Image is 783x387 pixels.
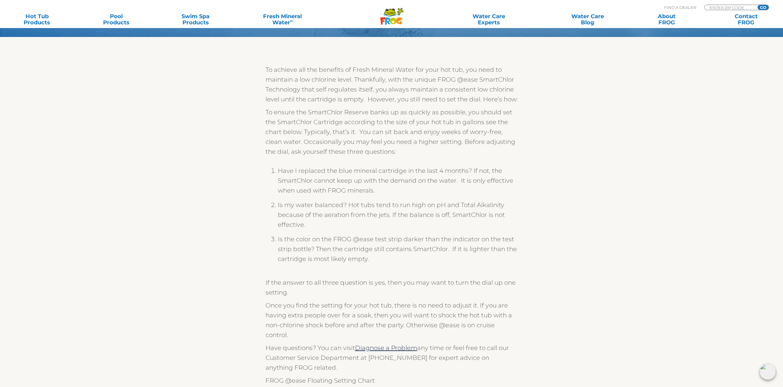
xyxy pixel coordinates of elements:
a: Hot TubProducts [6,13,68,26]
a: ContactFROG [715,13,777,26]
input: Zip Code Form [709,5,751,10]
a: Water CareBlog [557,13,618,26]
a: Diagnose a Problem [355,344,417,352]
img: openIcon [760,364,776,380]
a: Fresh MineralWater∞ [244,13,321,26]
p: FROG @ease Floating Setting Chart [266,376,518,385]
p: Have questions? You can visit any time or feel free to call our Customer Service Department at [P... [266,343,518,373]
p: If the answer to all three question is yes, then you may want to turn the dial up one setting. [266,278,518,297]
a: AboutFROG [636,13,697,26]
input: GO [757,5,769,10]
li: Is my water balanced? Hot tubs tend to run high on pH and Total Alkalinity because of the aeratio... [278,200,518,234]
p: To achieve all the benefits of Fresh Mineral Water for your hot tub, you need to maintain a low c... [266,65,518,104]
a: PoolProducts [86,13,147,26]
p: Find A Dealer [664,5,696,10]
a: Water CareExperts [439,13,539,26]
li: Is the color on the FROG @ease test strip darker than the indicator on the test strip bottle? The... [278,234,518,268]
sup: ∞ [290,18,293,23]
li: Have I replaced the blue mineral cartridge in the last 4 months? If not, the SmartChlor cannot ke... [278,166,518,200]
p: Once you find the setting for your hot tub, there is no need to adjust it. If you are having extr... [266,300,518,340]
a: Swim SpaProducts [165,13,226,26]
p: To ensure the SmartChlor Reserve banks up as quickly as possible, you should set the SmartChlor C... [266,107,518,157]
